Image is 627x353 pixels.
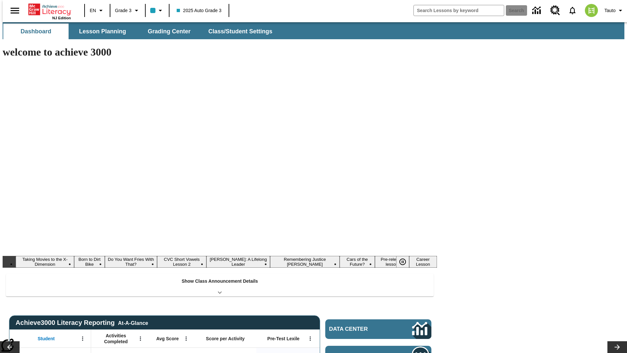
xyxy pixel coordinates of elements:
div: At-A-Glance [118,319,148,326]
span: EN [90,7,96,14]
div: Home [28,2,71,20]
div: SubNavbar [3,24,278,39]
button: Grade: Grade 3, Select a grade [112,5,143,16]
span: 2025 Auto Grade 3 [177,7,222,14]
button: Class color is light blue. Change class color [148,5,167,16]
button: Select a new avatar [581,2,602,19]
span: Activities Completed [94,333,137,345]
button: Open Menu [305,334,315,344]
span: Score per Activity [206,336,245,342]
span: NJ Edition [52,16,71,20]
span: Data Center [329,326,390,332]
button: Open Menu [181,334,191,344]
button: Slide 3 Do You Want Fries With That? [105,256,157,268]
span: Grade 3 [115,7,132,14]
button: Language: EN, Select a language [87,5,108,16]
div: Show Class Announcement Details [6,274,434,296]
button: Slide 7 Cars of the Future? [340,256,375,268]
button: Slide 6 Remembering Justice O'Connor [270,256,340,268]
div: SubNavbar [3,22,624,39]
button: Pause [396,256,409,268]
a: Notifications [564,2,581,19]
button: Slide 9 Career Lesson [409,256,437,268]
button: Slide 2 Born to Dirt Bike [74,256,104,268]
button: Slide 8 Pre-release lesson [375,256,409,268]
button: Open side menu [5,1,24,20]
button: Dashboard [3,24,69,39]
div: Pause [396,256,416,268]
button: Lesson Planning [70,24,135,39]
span: Student [38,336,55,342]
a: Home [28,3,71,16]
input: search field [414,5,504,16]
button: Open Menu [78,334,88,344]
img: avatar image [585,4,598,17]
a: Resource Center, Will open in new tab [546,2,564,19]
button: Class/Student Settings [203,24,278,39]
span: Achieve3000 Literacy Reporting [16,319,148,327]
p: Show Class Announcement Details [182,278,258,285]
a: Data Center [325,319,431,339]
span: Tauto [604,7,616,14]
button: Slide 4 CVC Short Vowels Lesson 2 [157,256,206,268]
button: Open Menu [136,334,145,344]
h1: welcome to achieve 3000 [3,46,437,58]
span: Pre-Test Lexile [267,336,300,342]
button: Profile/Settings [602,5,627,16]
button: Lesson carousel, Next [607,341,627,353]
button: Grading Center [137,24,202,39]
span: Avg Score [156,336,179,342]
button: Slide 5 Dianne Feinstein: A Lifelong Leader [206,256,270,268]
a: Data Center [528,2,546,20]
button: Slide 1 Taking Movies to the X-Dimension [16,256,74,268]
